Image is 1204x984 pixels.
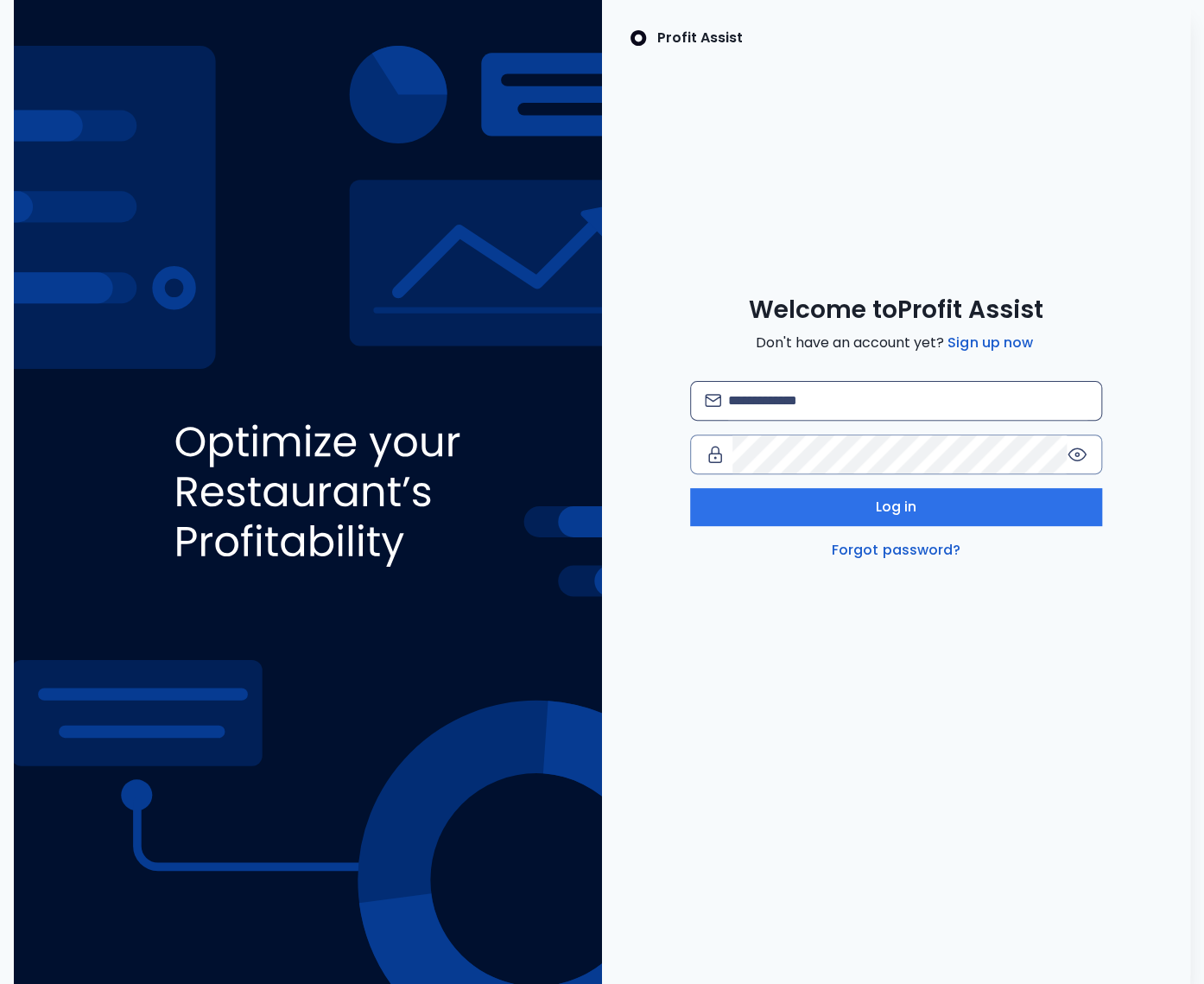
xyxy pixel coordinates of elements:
span: Log in [876,497,917,517]
a: Forgot password? [828,540,965,561]
span: Welcome to Profit Assist [749,295,1043,326]
img: SpotOn Logo [630,28,647,48]
a: Sign up now [944,333,1036,353]
img: email [705,394,721,407]
span: Don't have an account yet? [756,333,1036,353]
button: Log in [690,488,1102,526]
p: Profit Assist [657,28,743,48]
